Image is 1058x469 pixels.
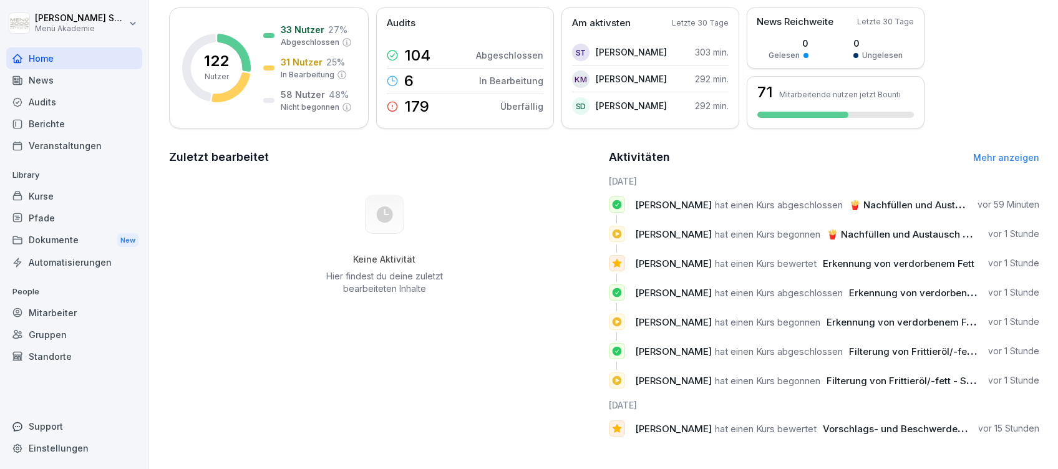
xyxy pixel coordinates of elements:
[635,199,712,211] span: [PERSON_NAME]
[476,49,543,62] p: Abgeschlossen
[715,258,817,269] span: hat einen Kurs bewertet
[6,229,142,252] a: DokumenteNew
[988,345,1039,357] p: vor 1 Stunde
[596,46,667,59] p: [PERSON_NAME]
[862,50,903,61] p: Ungelesen
[281,56,323,69] p: 31 Nutzer
[609,148,670,166] h2: Aktivitäten
[6,302,142,324] a: Mitarbeiter
[6,282,142,302] p: People
[715,375,820,387] span: hat einen Kurs begonnen
[117,233,138,248] div: New
[695,72,729,85] p: 292 min.
[281,23,324,36] p: 33 Nutzer
[853,37,903,50] p: 0
[635,228,712,240] span: [PERSON_NAME]
[281,69,334,80] p: In Bearbeitung
[281,102,339,113] p: Nicht begonnen
[596,72,667,85] p: [PERSON_NAME]
[988,316,1039,328] p: vor 1 Stunde
[715,316,820,328] span: hat einen Kurs begonnen
[205,71,229,82] p: Nutzer
[849,287,1001,299] span: Erkennung von verdorbenem Fett
[328,23,347,36] p: 27 %
[827,316,978,328] span: Erkennung von verdorbenem Fett
[479,74,543,87] p: In Bearbeitung
[6,69,142,91] a: News
[757,15,833,29] p: News Reichweite
[635,423,712,435] span: [PERSON_NAME]
[978,422,1039,435] p: vor 15 Stunden
[281,88,325,101] p: 58 Nutzer
[572,16,631,31] p: Am aktivsten
[635,287,712,299] span: [PERSON_NAME]
[572,70,590,88] div: KM
[757,85,773,100] h3: 71
[779,90,901,99] p: Mitarbeitende nutzen jetzt Bounti
[715,287,843,299] span: hat einen Kurs abgeschlossen
[978,198,1039,211] p: vor 59 Minuten
[35,13,126,24] p: [PERSON_NAME] Schülzke
[326,56,345,69] p: 25 %
[6,165,142,185] p: Library
[6,91,142,113] a: Audits
[321,254,447,265] h5: Keine Aktivität
[857,16,914,27] p: Letzte 30 Tage
[281,37,339,48] p: Abgeschlossen
[404,74,414,89] p: 6
[204,54,229,69] p: 122
[169,148,600,166] h2: Zuletzt bearbeitet
[715,228,820,240] span: hat einen Kurs begonnen
[973,152,1039,163] a: Mehr anzeigen
[404,48,430,63] p: 104
[6,135,142,157] a: Veranstaltungen
[715,199,843,211] span: hat einen Kurs abgeschlossen
[321,270,447,295] p: Hier findest du deine zuletzt bearbeiteten Inhalte
[695,46,729,59] p: 303 min.
[635,316,712,328] span: [PERSON_NAME]
[6,229,142,252] div: Dokumente
[6,415,142,437] div: Support
[827,375,1054,387] span: Filterung von Frittieröl/-fett - STANDARD ohne Vito
[715,423,817,435] span: hat einen Kurs bewertet
[695,99,729,112] p: 292 min.
[672,17,729,29] p: Letzte 30 Tage
[988,257,1039,269] p: vor 1 Stunde
[715,346,843,357] span: hat einen Kurs abgeschlossen
[988,286,1039,299] p: vor 1 Stunde
[35,24,126,33] p: Menü Akademie
[609,399,1040,412] h6: [DATE]
[635,346,712,357] span: [PERSON_NAME]
[500,100,543,113] p: Überfällig
[329,88,349,101] p: 48 %
[635,258,712,269] span: [PERSON_NAME]
[404,99,429,114] p: 179
[6,47,142,69] a: Home
[6,185,142,207] a: Kurse
[6,324,142,346] a: Gruppen
[572,44,590,61] div: ST
[988,374,1039,387] p: vor 1 Stunde
[6,437,142,459] a: Einstellungen
[635,375,712,387] span: [PERSON_NAME]
[769,37,808,50] p: 0
[572,97,590,115] div: SD
[769,50,800,61] p: Gelesen
[609,175,1040,188] h6: [DATE]
[6,113,142,135] a: Berichte
[6,207,142,229] a: Pfade
[6,346,142,367] a: Standorte
[6,251,142,273] a: Automatisierungen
